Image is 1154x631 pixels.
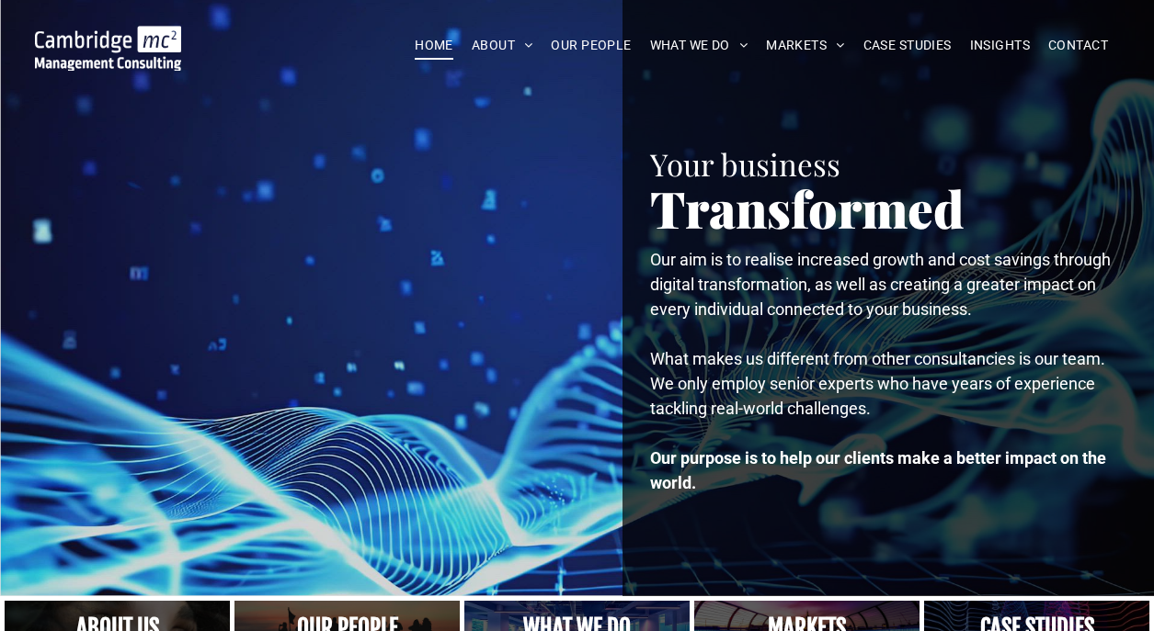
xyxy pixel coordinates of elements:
a: OUR PEOPLE [542,31,640,60]
span: Transformed [650,174,965,242]
span: What makes us different from other consultancies is our team. We only employ senior experts who h... [650,349,1105,418]
a: CONTACT [1039,31,1117,60]
a: ABOUT [463,31,543,60]
a: CASE STUDIES [854,31,961,60]
span: Our aim is to realise increased growth and cost savings through digital transformation, as well a... [650,250,1111,319]
a: INSIGHTS [961,31,1039,60]
a: WHAT WE DO [641,31,758,60]
a: Your Business Transformed | Cambridge Management Consulting [35,28,181,48]
strong: Our purpose is to help our clients make a better impact on the world. [650,448,1106,492]
span: Your business [650,143,840,184]
img: Go to Homepage [35,26,181,71]
a: HOME [406,31,463,60]
a: MARKETS [757,31,853,60]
